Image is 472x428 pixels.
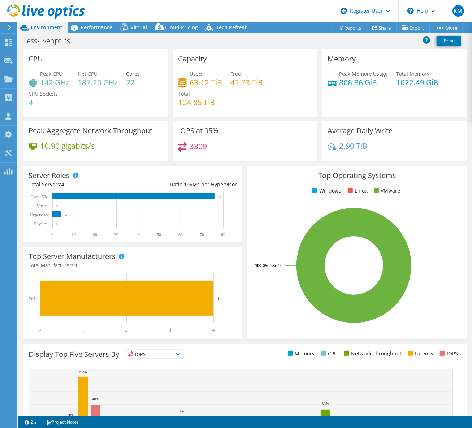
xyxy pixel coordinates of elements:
[78,78,118,86] h4: 187.20 GHz
[29,90,58,97] span: CPU Sockets
[339,142,368,150] h4: 2.90 TiB
[31,194,49,199] text: Guest VM
[397,78,439,86] h4: 1022.49 GiB
[29,261,237,269] h4: Total Manufacturers:
[29,98,58,106] h4: 4
[29,296,36,301] text: Dell
[339,78,388,86] h4: 806.36 GiB
[78,70,98,77] span: Net CPU
[29,252,116,260] h3: Top Server Manufacturers
[40,70,62,77] span: Peak CPU
[56,204,58,208] text: 0
[339,70,388,77] span: Peak Memory Usage
[40,142,95,150] h4: 10.90 gigabits/s
[37,203,49,208] text: Virtual
[437,36,461,46] a: Print
[82,328,84,333] text: 1
[397,70,430,77] span: Total Memory
[200,232,204,237] text: 70
[322,401,329,406] text: 36%
[114,232,118,237] text: 30
[133,181,237,189] div: Ratio: VMs per Hypervisor
[212,328,215,333] text: 4
[130,24,147,31] span: Virtual
[40,78,69,86] h4: 142 GHz
[81,24,112,31] span: Performance
[178,98,215,106] h4: 104.85 TiB
[230,70,241,77] span: Free
[20,418,42,427] a: 2
[178,232,183,237] text: 60
[452,5,464,17] span: KM
[328,55,356,63] h3: Memory
[31,24,62,31] span: Environment
[372,187,400,195] li: VMware
[29,181,133,189] div: Total Servers:
[29,55,43,63] h3: CPU
[30,212,49,217] text: Hypervisor
[268,263,282,268] tspan: ESXi 7.0
[75,262,78,269] span: 1
[190,70,202,77] span: Used
[135,232,140,237] text: 40
[178,90,190,97] span: Total
[42,418,84,427] a: Project Notes
[126,78,140,86] h4: 72
[23,37,81,45] h1: ess-liveoptics
[218,195,222,199] text: 76
[407,8,414,14] svg: \n
[230,78,263,86] h4: 41.73 TiB
[29,172,70,180] h3: Server Roles
[157,232,161,237] text: 50
[190,78,222,86] h4: 63.12 TiB
[61,181,64,188] span: 4
[65,213,67,217] text: 4
[51,232,53,237] text: 0
[438,350,458,358] li: IOPS
[328,127,393,135] h3: Average Daily Write
[342,350,402,358] li: Network Throughput
[72,232,76,237] text: 10
[429,22,463,33] a: More
[126,350,183,359] span: IOPS
[79,369,87,374] text: 62%
[217,296,220,301] text: 4
[255,263,268,268] tspan: 100.0%
[93,232,97,237] text: 20
[346,187,368,195] li: Linux
[178,127,218,135] h3: IOPS at 95%
[165,24,198,31] span: Cloud Pricing
[56,222,58,226] text: 0
[39,328,41,333] text: 0
[92,397,99,401] text: 40%
[221,232,225,237] text: 80
[169,328,171,333] text: 3
[177,409,184,413] text: 30%
[319,350,338,358] li: CPU
[29,127,152,135] h3: Peak Aggregate Network Throughput
[184,181,190,188] span: 19
[334,416,341,420] text: 25%
[406,350,433,358] li: Latency
[125,328,127,333] text: 2
[253,172,461,180] h3: Top Operating Systems
[333,22,367,33] a: Reports
[190,142,207,150] h4: 3309
[311,187,341,195] li: Windows
[216,24,248,31] span: Tech Refresh
[178,55,207,63] h3: Capacity
[396,22,430,33] a: Export
[67,412,74,417] text: 28%
[367,22,397,33] a: Share
[126,70,140,77] span: Cores
[286,350,315,358] li: Memory
[34,221,49,226] text: Physical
